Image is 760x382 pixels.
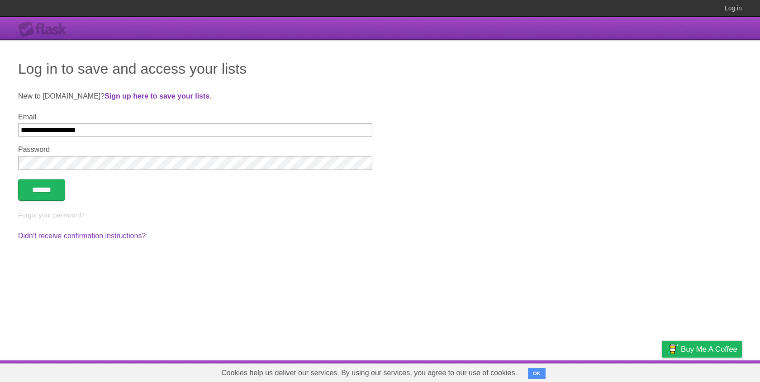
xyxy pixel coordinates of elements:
a: Terms [619,363,639,380]
div: Flask [18,21,72,38]
a: Buy me a coffee [662,341,742,358]
button: OK [528,368,546,379]
p: New to [DOMAIN_NAME]? . [18,91,742,102]
h1: Log in to save and access your lists [18,58,742,80]
span: Buy me a coffee [681,341,737,357]
a: About [541,363,560,380]
a: Forgot your password? [18,212,85,219]
a: Developers [571,363,608,380]
img: Buy me a coffee [666,341,679,357]
a: Privacy [650,363,674,380]
label: Password [18,146,372,154]
a: Didn't receive confirmation instructions? [18,232,146,240]
a: Sign up here to save your lists [104,92,209,100]
span: Cookies help us deliver our services. By using our services, you agree to our use of cookies. [212,364,526,382]
a: Suggest a feature [685,363,742,380]
label: Email [18,113,372,121]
